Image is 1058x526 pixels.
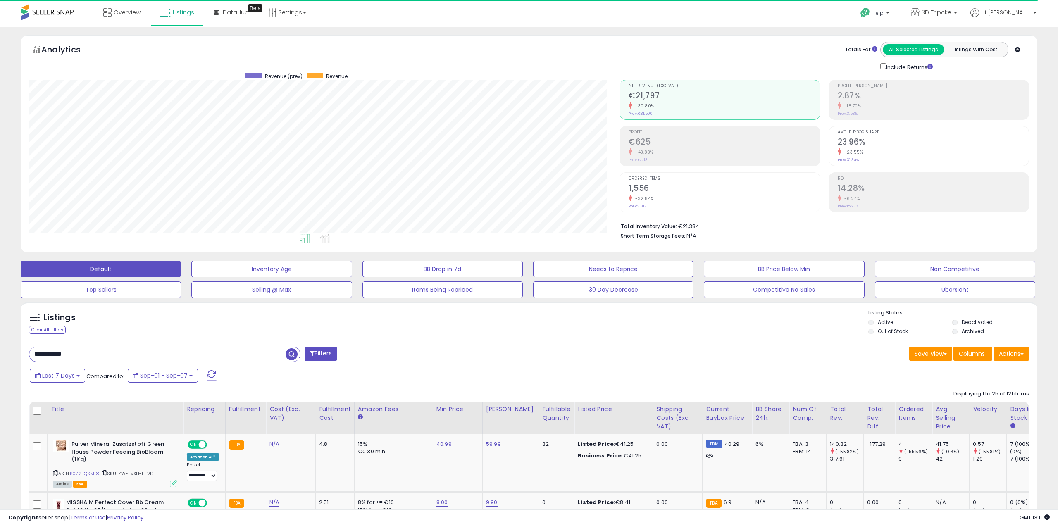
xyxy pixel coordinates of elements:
small: -18.70% [841,103,861,109]
label: Out of Stock [878,328,908,335]
div: Current Buybox Price [706,405,748,422]
span: Avg. Buybox Share [838,130,1029,135]
div: €8.41 [578,499,646,506]
div: 42 [936,455,969,463]
span: Net Revenue (Exc. VAT) [629,84,820,88]
button: BB Drop in 7d [362,261,523,277]
div: Days In Stock [1010,405,1040,422]
img: 41Glg9+4oBL._SL40_.jpg [53,440,69,452]
div: Title [51,405,180,414]
label: Deactivated [962,319,993,326]
div: Num of Comp. [793,405,823,422]
button: Competitive No Sales [704,281,864,298]
button: Columns [953,347,992,361]
div: N/A [755,499,783,506]
h2: 23.96% [838,137,1029,148]
div: 1.29 [973,455,1006,463]
small: -30.80% [632,103,654,109]
span: ON [188,500,199,507]
button: Items Being Repriced [362,281,523,298]
a: Hi [PERSON_NAME] [970,8,1037,27]
a: Terms of Use [71,514,106,521]
small: -6.24% [841,195,860,202]
small: (0%) [898,507,910,514]
div: €0.30 min [358,448,427,455]
button: Selling @ Max [191,281,352,298]
a: Help [854,1,898,27]
small: -23.55% [841,149,863,155]
div: FBA: 3 [793,440,820,448]
button: Übersicht [875,281,1035,298]
span: 3D Tripcke [922,8,951,17]
span: Profit [PERSON_NAME] [838,84,1029,88]
button: Top Sellers [21,281,181,298]
small: Days In Stock. [1010,422,1015,430]
b: Pulver Mineral Zusatzstoff Green House Powder Feeding BioBloom (1Kg) [71,440,172,466]
label: Archived [962,328,984,335]
div: Amazon Fees [358,405,429,414]
div: 4 [898,440,932,448]
span: DataHub [223,8,249,17]
h5: Listings [44,312,76,324]
div: Clear All Filters [29,326,66,334]
h2: 14.28% [838,183,1029,195]
small: FBM [706,440,722,448]
div: 15% [358,440,427,448]
button: Last 7 Days [30,369,85,383]
small: FBA [229,499,244,508]
small: (0%) [830,507,841,514]
span: Compared to: [86,372,124,380]
small: Prev: €31,500 [629,111,653,116]
span: Last 7 Days [42,371,75,380]
div: FBA: 4 [793,499,820,506]
div: Total Rev. Diff. [867,405,891,431]
div: 2.51 [319,499,348,506]
small: (0%) [1010,448,1022,455]
span: 40.29 [724,440,740,448]
div: BB Share 24h. [755,405,786,422]
small: (-0.6%) [941,448,960,455]
small: (-55.56%) [904,448,928,455]
span: | SKU: ZW-LVXH-EFVD [100,470,153,477]
a: B072FQSM18 [70,470,99,477]
button: Listings With Cost [944,44,1006,55]
div: Fulfillment Cost [319,405,351,422]
small: Prev: 3.53% [838,111,858,116]
span: 2025-09-15 13:11 GMT [1020,514,1050,521]
span: Help [872,10,884,17]
strong: Copyright [8,514,38,521]
div: 0 (0%) [1010,499,1044,506]
div: €41.25 [578,440,646,448]
div: Shipping Costs (Exc. VAT) [656,405,699,431]
div: 0 [542,499,568,506]
div: 0.00 [867,499,889,506]
span: Sep-01 - Sep-07 [140,371,188,380]
span: Columns [959,350,985,358]
button: Inventory Age [191,261,352,277]
div: 7 (100%) [1010,440,1044,448]
p: Listing States: [868,309,1037,317]
button: 30 Day Decrease [533,281,693,298]
small: Prev: 2,317 [629,204,646,209]
b: Listed Price: [578,440,615,448]
div: 0 [830,499,863,506]
div: 0 [898,499,932,506]
div: Displaying 1 to 25 of 121 items [953,390,1029,398]
span: FBA [73,481,87,488]
div: N/A [936,499,963,506]
div: seller snap | | [8,514,143,522]
div: 8% for <= €10 [358,499,427,506]
a: 9.90 [486,498,498,507]
button: All Selected Listings [883,44,944,55]
button: Non Competitive [875,261,1035,277]
a: 40.99 [436,440,452,448]
span: N/A [686,232,696,240]
small: Prev: €1,113 [629,157,648,162]
i: Get Help [860,7,870,18]
div: -177.29 [867,440,889,448]
button: Actions [994,347,1029,361]
div: 6% [755,440,783,448]
a: 59.99 [486,440,501,448]
h2: 1,556 [629,183,820,195]
span: Revenue [326,73,348,80]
